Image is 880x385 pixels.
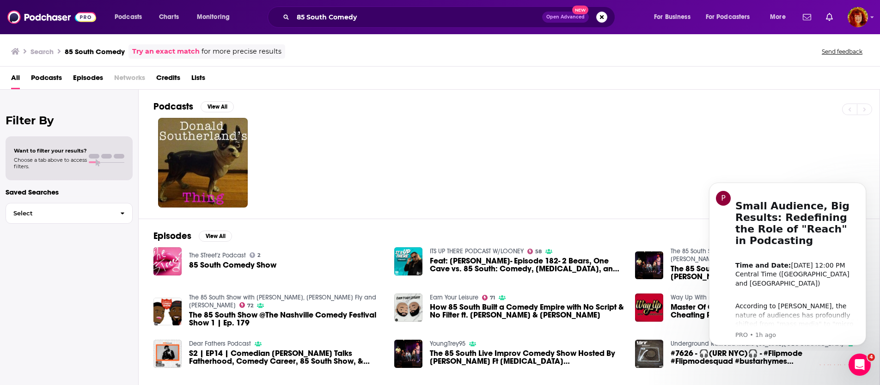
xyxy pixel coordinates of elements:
a: How 85 South Built a Comedy Empire with No Script & No Filter ft. Karlous Miller & Chico Bean [430,303,624,319]
img: S2 | EP14 | Comedian Chico Bean Talks Fatherhood, Comedy Career, 85 South Show, & More. [153,340,182,368]
a: Earn Your Leisure [430,293,478,301]
img: 85 South Comedy Show [153,247,182,275]
a: The 85 South Show @The Nashville Comedy Festival Show 1 | Ep. 179 [189,311,383,327]
a: Podcasts [31,70,62,89]
span: 72 [247,304,253,308]
h2: Episodes [153,230,191,242]
span: 4 [868,354,875,361]
a: Charts [153,10,184,24]
img: Feat: Chico Bean- Episode 182- 2 Bears, One Cave vs. 85 South: Comedy, COVID, and Industry Insigh... [394,247,422,275]
button: View All [201,101,234,112]
span: 58 [535,250,542,254]
img: The 85 South Live Improv Comedy Show Hosted By Karlous Miller Ft Light Skin Keisha | Ep. 95 [394,340,422,368]
img: Master Of Comedy With 85 South + Forgiving A Cheating Partner [635,293,663,322]
button: View All [199,231,232,242]
a: #7626 - 🎧(URR NYC)🎧 - #Flipmode #Flipmodesquad #bustarhymes #leadersofthenewschool #LONS #JDilla ... [635,340,663,368]
span: 71 [490,296,495,300]
a: 85 South Comedy Show [189,261,276,269]
span: More [770,11,786,24]
button: Select [6,203,133,224]
a: Lists [191,70,205,89]
a: The 85 South Live Improv Comedy Show Hosted By Karlous Miller Ft Light Skin Keisha | Ep. 95 [430,349,624,365]
a: #7626 - 🎧(URR NYC)🎧 - #Flipmode #Flipmodesquad #bustarhymes #leadersofthenewschool #LONS #JDilla ... [671,349,865,365]
span: Feat: [PERSON_NAME]- Episode 182- 2 Bears, One Cave vs. 85 South: Comedy, [MEDICAL_DATA], and Ind... [430,257,624,273]
span: Open Advanced [546,15,585,19]
h2: Podcasts [153,101,193,112]
a: Way Up With Angela Yee [671,293,755,301]
a: EpisodesView All [153,230,232,242]
a: Underground Railroad Radio New York City [671,340,843,348]
a: The 85 South Show with Karlous Miller, DC Young Fly and Chico Bean [189,293,376,309]
button: Open AdvancedNew [542,12,589,23]
a: Show notifications dropdown [822,9,837,25]
img: How 85 South Built a Comedy Empire with No Script & No Filter ft. Karlous Miller & Chico Bean [394,293,422,322]
a: 2 [250,252,261,258]
h3: Search [31,47,54,56]
a: Credits [156,70,180,89]
button: Show profile menu [848,7,868,27]
a: All [11,70,20,89]
span: Select [6,210,113,216]
a: S2 | EP14 | Comedian Chico Bean Talks Fatherhood, Comedy Career, 85 South Show, & More. [189,349,383,365]
h3: 85 South Comedy [65,47,125,56]
span: The 85 South Live Improv Comedy Show Hosted By [PERSON_NAME] Ft [MEDICAL_DATA] [PERSON_NAME] | Ep... [430,349,624,365]
span: Networks [114,70,145,89]
img: The 85 South Show @The Nashville Comedy Festival Show 1 | Ep. 179 [153,298,182,326]
span: For Business [654,11,691,24]
iframe: Intercom notifications message [695,174,880,351]
a: Dear Fathers Podcast [189,340,251,348]
a: Try an exact match [132,46,200,57]
img: The 85 South Live Improv Comedy Show Hosted By Karlous Miller Ft Light Skin Keisha | Ep. 95 [635,251,663,280]
button: open menu [190,10,242,24]
a: YoungTrey95 [430,340,465,348]
iframe: Intercom live chat [849,354,871,376]
button: Send feedback [819,48,865,55]
span: Logged in as rpalermo [848,7,868,27]
span: For Podcasters [706,11,750,24]
span: Monitoring [197,11,230,24]
div: Search podcasts, credits, & more... [276,6,624,28]
button: open menu [764,10,797,24]
a: 71 [482,295,495,300]
span: Choose a tab above to access filters. [14,157,87,170]
span: for more precise results [202,46,281,57]
span: How 85 South Built a Comedy Empire with No Script & No Filter ft. [PERSON_NAME] & [PERSON_NAME] [430,303,624,319]
p: Saved Searches [6,188,133,196]
a: The STreet'z Podcast [189,251,246,259]
span: Want to filter your results? [14,147,87,154]
a: Master Of Comedy With 85 South + Forgiving A Cheating Partner [671,303,865,319]
span: S2 | EP14 | Comedian [PERSON_NAME] Talks Fatherhood, Comedy Career, 85 South Show, & More. [189,349,383,365]
span: 2 [257,253,260,257]
button: open menu [108,10,154,24]
a: Feat: Chico Bean- Episode 182- 2 Bears, One Cave vs. 85 South: Comedy, COVID, and Industry Insigh... [430,257,624,273]
span: New [572,6,589,14]
button: open menu [648,10,702,24]
a: Episodes [73,70,103,89]
input: Search podcasts, credits, & more... [293,10,542,24]
a: ITS UP THERE PODCAST W/LOONEY [430,247,524,255]
span: Charts [159,11,179,24]
a: The 85 South Show with Karlous Miller, DC Young Fly and Chico Bean [671,247,858,263]
a: 58 [527,249,542,254]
